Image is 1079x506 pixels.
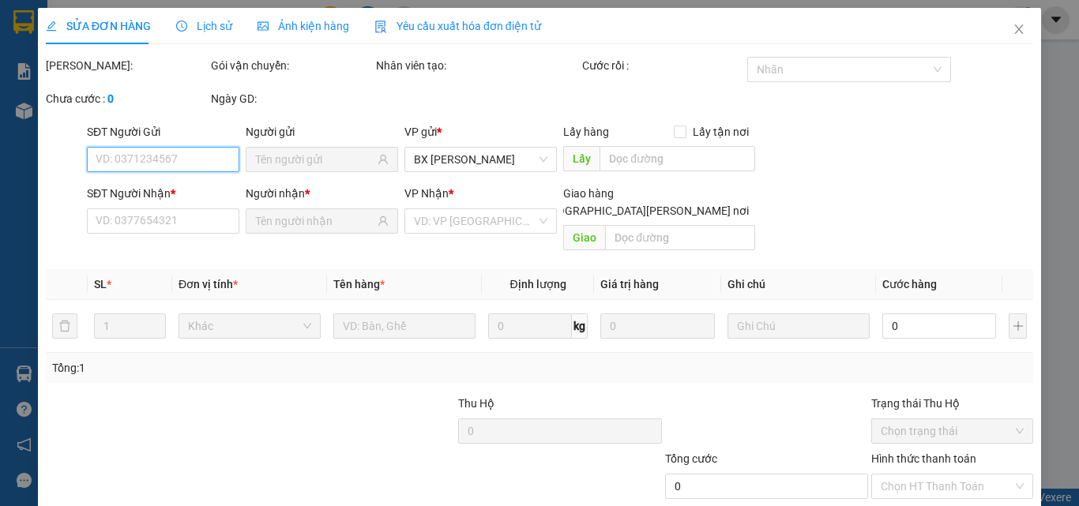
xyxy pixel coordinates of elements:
span: Giao [563,225,605,250]
input: Tên người gửi [255,151,374,168]
span: [GEOGRAPHIC_DATA][PERSON_NAME] nơi [533,202,755,219]
div: Gói vận chuyển: [211,57,373,74]
div: [PERSON_NAME]: [46,57,208,74]
div: Cước rồi : [582,57,744,74]
span: user [378,154,389,165]
th: Ghi chú [721,269,876,300]
span: Lấy [563,146,600,171]
div: SĐT Người Gửi [87,123,239,141]
span: Khác [188,314,311,338]
span: Chọn trạng thái [881,419,1024,443]
div: Người gửi [246,123,398,141]
img: icon [374,21,387,33]
span: Đơn vị tính [179,278,238,290]
span: Lấy hàng [563,126,609,138]
div: Chưa cước : [46,90,208,107]
span: Tổng cước [665,452,717,465]
span: Tên hàng [333,278,385,290]
button: plus [1009,313,1027,339]
span: Thu Hộ [458,397,494,410]
span: Giá trị hàng [600,278,659,290]
input: Dọc đường [600,146,755,171]
button: delete [52,313,77,339]
input: VD: Bàn, Ghế [333,313,476,339]
span: Lịch sử [176,20,232,32]
div: VP gửi [404,123,557,141]
span: BX Phạm Văn Đồng [414,148,547,171]
div: Ngày GD: [211,90,373,107]
span: Định lượng [509,278,566,290]
div: Trạng thái Thu Hộ [871,395,1033,412]
b: 0 [107,92,114,105]
span: user [378,216,389,227]
span: Cước hàng [882,278,937,290]
span: clock-circle [176,21,187,32]
input: 0 [600,313,714,339]
label: Hình thức thanh toán [871,452,976,465]
span: Ảnh kiện hàng [258,20,349,32]
span: SL [94,278,107,290]
span: picture [258,21,269,32]
div: Tổng: 1 [52,359,418,377]
input: Ghi Chú [727,313,870,339]
input: Tên người nhận [255,212,374,230]
span: SỬA ĐƠN HÀNG [46,20,151,32]
span: Lấy tận nơi [686,123,755,141]
span: Giao hàng [563,187,614,200]
span: Yêu cầu xuất hóa đơn điện tử [374,20,541,32]
span: edit [46,21,57,32]
div: Người nhận [246,185,398,202]
span: kg [572,313,588,339]
span: close [1013,23,1025,36]
div: SĐT Người Nhận [87,185,239,202]
input: Dọc đường [605,225,755,250]
div: Nhân viên tạo: [376,57,579,74]
button: Close [997,8,1041,52]
span: VP Nhận [404,187,449,200]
